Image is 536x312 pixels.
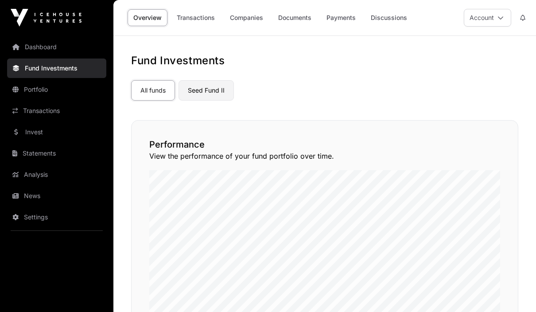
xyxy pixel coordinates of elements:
a: Analysis [7,165,106,184]
a: Settings [7,207,106,227]
h2: Performance [149,138,500,151]
a: Payments [321,9,361,26]
a: Transactions [171,9,221,26]
a: Discussions [365,9,413,26]
a: Transactions [7,101,106,121]
button: Account [464,9,511,27]
a: Overview [128,9,167,26]
a: Seed Fund II [179,80,234,101]
h1: Fund Investments [131,54,518,68]
iframe: Chat Widget [492,269,536,312]
p: View the performance of your fund portfolio over time. [149,151,500,161]
a: Companies [224,9,269,26]
img: Icehouse Ventures Logo [11,9,82,27]
a: Statements [7,144,106,163]
a: News [7,186,106,206]
a: All funds [131,80,175,101]
a: Portfolio [7,80,106,99]
a: Documents [272,9,317,26]
a: Invest [7,122,106,142]
a: Dashboard [7,37,106,57]
a: Fund Investments [7,58,106,78]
